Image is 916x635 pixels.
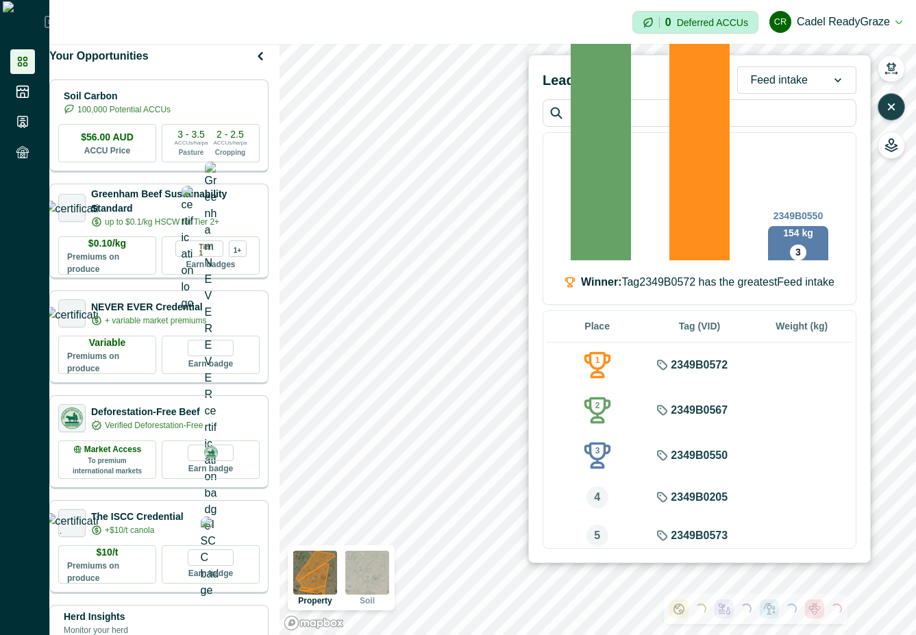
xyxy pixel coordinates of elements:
p: Premiums on produce [67,350,147,375]
div: more credentials avaialble [229,240,247,257]
p: To premium international markets [67,456,147,476]
img: ISCC badge [201,516,221,599]
p: 2349B0205 [671,489,728,506]
p: Deforestation-Free Beef [91,405,203,419]
p: 2349B0567 [671,402,728,419]
text: 1 [595,356,599,365]
p: Greenham Beef Sustainability Standard [91,187,260,216]
p: 2349B0550 [671,447,728,464]
img: Logo [3,1,45,42]
p: Leaderboard [543,70,626,90]
img: certification logo [59,406,85,432]
p: ACCU Price [84,145,130,157]
p: Earn badge [188,566,233,580]
div: 4 [586,486,608,508]
img: certification logo [45,201,100,214]
p: NEVER EVER Credential [91,300,206,314]
img: Greenham NEVER EVER certification badge [205,162,217,534]
p: Weight (kg) [759,319,845,334]
img: certification logo [182,186,194,312]
p: Premiums on produce [67,251,147,275]
p: ACCUs/ha/pa [175,139,208,147]
text: 2 [595,401,599,410]
a: Mapbox logo [284,615,344,631]
p: $56.00 AUD [81,130,134,145]
p: Tag 2349B0572 has the greatest Feed intake [581,274,834,290]
img: certification logo [45,513,100,534]
p: +$10/t canola [105,524,154,536]
p: Tag (VID) [656,319,742,334]
p: Tier 1 [199,241,217,256]
div: 5 [586,525,608,547]
p: Cropping [215,147,245,158]
p: Earn badge [188,461,233,475]
p: + variable market premiums [105,314,206,327]
img: DFB badge [203,445,219,461]
p: 2 - 2.5 [216,129,244,139]
p: Herd Insights [64,610,128,624]
p: Soil [360,597,375,605]
img: certification logo [45,307,100,321]
p: Premiums on produce [67,560,147,584]
p: Soil Carbon [64,89,171,103]
p: 2349B0572 [671,357,728,373]
p: 2349B0573 [671,527,728,544]
p: 2349B0550 [773,209,823,223]
p: Variable [89,336,126,350]
p: Earn badge [188,356,233,370]
p: Verified Deforestation-Free [105,419,203,432]
p: Market Access [84,443,142,456]
p: 100,000 Potential ACCUs [77,103,171,116]
p: up to $0.1/kg HSCW for Tier 2+ [105,216,219,228]
p: 0 [665,17,671,28]
p: Pasture [179,147,204,158]
p: 154 kg [783,226,813,240]
button: Cadel ReadyGrazeCadel ReadyGraze [769,5,902,38]
p: 3 - 3.5 [177,129,205,139]
p: Place [554,319,640,334]
p: The ISCC Credential [91,510,184,524]
p: ACCUs/ha/pa [214,139,247,147]
p: Earn badges [186,257,235,271]
img: property preview [293,551,337,595]
p: 1+ [234,245,241,253]
text: 3 [595,446,599,456]
p: Property [298,597,332,605]
p: $0.10/kg [88,236,126,251]
p: Deferred ACCUs [677,17,748,27]
p: $10/t [97,545,119,560]
p: 3 [795,245,801,260]
strong: Winner: [581,276,621,288]
img: soil preview [345,551,389,595]
p: Your Opportunities [49,48,149,64]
